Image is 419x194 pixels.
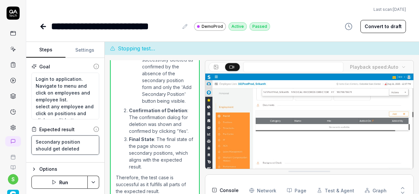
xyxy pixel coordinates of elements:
div: Steps [39,161,52,168]
li: The secondary position was successfully deleted as confirmed by the absence of the secondary posi... [142,43,194,104]
button: Settings [65,42,105,58]
button: Last scan:[DATE] [373,7,406,12]
div: Passed [249,22,270,31]
div: Expected result [39,126,75,133]
button: View version history [341,20,356,33]
button: Run [31,176,88,189]
button: Options [31,165,99,173]
div: Options [39,165,99,173]
a: DemoProd [194,22,226,31]
a: Documentation [3,160,23,170]
p: : The final state of the page shows no secondary positions, which aligns with the expected result. [129,136,194,170]
a: New conversation [5,136,21,147]
div: Playback speed: [350,63,398,70]
button: Convert to draft [360,20,406,33]
span: DemoProd [202,24,223,29]
strong: Confirmation of Deletion [129,108,187,113]
span: Stopping test… [118,44,155,52]
span: Last scan: [373,7,406,12]
p: : The confirmation dialog for deletion was shown and confirmed by clicking 'Yes'. [129,107,194,134]
button: s [8,174,18,185]
div: Goal [39,63,50,70]
button: Steps [26,42,65,58]
a: Book a call with us [3,149,23,160]
strong: Final State [129,136,154,142]
time: [DATE] [393,7,406,12]
div: Active [228,22,247,31]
